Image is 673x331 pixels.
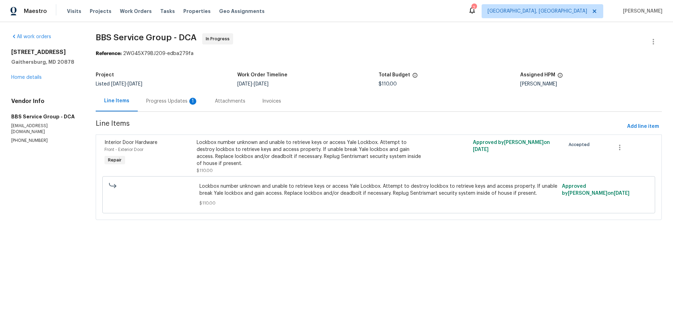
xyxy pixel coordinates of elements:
[11,58,79,65] h5: Gaithersburg, MD 20878
[96,82,142,87] span: Listed
[96,50,662,57] div: 2WG45X79BJ209-edba279fa
[473,140,550,152] span: Approved by [PERSON_NAME] on
[620,8,662,15] span: [PERSON_NAME]
[104,140,157,145] span: Interior Door Hardware
[237,73,287,77] h5: Work Order Timeline
[237,82,252,87] span: [DATE]
[11,113,79,120] h5: BBS Service Group - DCA
[160,9,175,14] span: Tasks
[197,168,213,173] span: $110.00
[488,8,587,15] span: [GEOGRAPHIC_DATA], [GEOGRAPHIC_DATA]
[219,8,265,15] span: Geo Assignments
[262,98,281,105] div: Invoices
[67,8,81,15] span: Visits
[11,75,42,80] a: Home details
[215,98,245,105] div: Attachments
[120,8,152,15] span: Work Orders
[557,73,563,82] span: The hpm assigned to this work order.
[520,82,662,87] div: [PERSON_NAME]
[11,34,51,39] a: All work orders
[471,4,476,11] div: 2
[562,184,630,196] span: Approved by [PERSON_NAME] on
[96,73,114,77] h5: Project
[624,120,662,133] button: Add line item
[379,73,410,77] h5: Total Budget
[24,8,47,15] span: Maestro
[104,147,143,152] span: Front - Exterior Door
[96,33,197,42] span: BBS Service Group - DCA
[206,35,232,42] span: In Progress
[197,139,423,167] div: Lockbox number unknown and unable to retrieve keys or access Yale Lockbox. Attempt to destroy loc...
[104,97,129,104] div: Line Items
[199,200,558,207] span: $110.00
[412,73,418,82] span: The total cost of line items that have been proposed by Opendoor. This sum includes line items th...
[105,157,124,164] span: Repair
[520,73,555,77] h5: Assigned HPM
[473,147,489,152] span: [DATE]
[199,183,558,197] span: Lockbox number unknown and unable to retrieve keys or access Yale Lockbox. Attempt to destroy loc...
[11,49,79,56] h2: [STREET_ADDRESS]
[111,82,126,87] span: [DATE]
[96,51,122,56] b: Reference:
[183,8,211,15] span: Properties
[11,138,79,144] p: [PHONE_NUMBER]
[146,98,198,105] div: Progress Updates
[569,141,592,148] span: Accepted
[237,82,268,87] span: -
[11,98,79,105] h4: Vendor Info
[254,82,268,87] span: [DATE]
[111,82,142,87] span: -
[96,120,624,133] span: Line Items
[90,8,111,15] span: Projects
[128,82,142,87] span: [DATE]
[11,123,79,135] p: [EMAIL_ADDRESS][DOMAIN_NAME]
[614,191,630,196] span: [DATE]
[627,122,659,131] span: Add line item
[189,98,196,105] div: 1
[379,82,397,87] span: $110.00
